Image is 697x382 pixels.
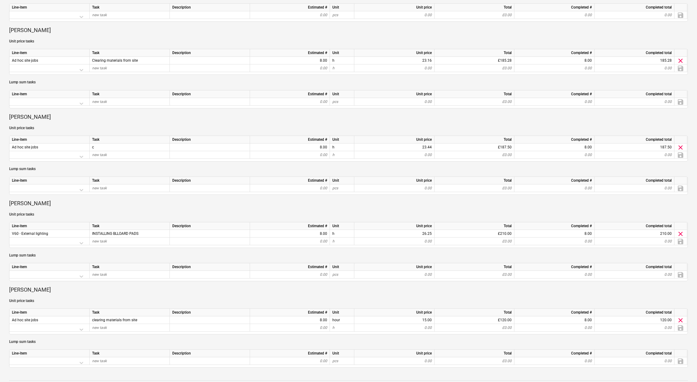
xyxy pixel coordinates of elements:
[354,90,434,98] div: Unit price
[595,90,674,98] div: Completed total
[595,177,674,184] div: Completed total
[597,144,672,151] div: 187.50
[330,263,354,271] div: Unit
[90,177,170,184] div: Task
[90,309,170,316] div: Task
[9,49,90,57] div: Line-item
[434,64,514,72] div: £0.00
[332,359,338,363] span: pcs
[595,4,674,11] div: Completed total
[357,151,432,159] div: 0.00
[330,309,354,316] div: Unit
[330,90,354,98] div: Unit
[357,324,432,332] div: 0.00
[597,57,672,64] div: 185.28
[170,49,250,57] div: Description
[170,350,250,357] div: Description
[92,145,94,149] span: c
[514,177,595,184] div: Completed #
[332,239,334,243] span: h
[597,151,672,159] div: 0.00
[9,212,688,217] p: Unit price tasks
[92,239,107,243] span: new task
[332,318,340,322] span: clearing materials from site
[597,316,672,324] div: 120.00
[434,177,514,184] div: Total
[354,136,434,144] div: Unit price
[434,98,514,106] div: £0.00
[90,49,170,57] div: Task
[9,222,90,230] div: Line-item
[434,350,514,357] div: Total
[595,350,674,357] div: Completed total
[12,58,38,63] span: Ad hoc site jobs
[667,353,697,382] div: Chat Widget
[357,144,432,151] div: 23.44
[90,90,170,98] div: Task
[434,90,514,98] div: Total
[332,272,338,277] span: pcs
[597,230,672,238] div: 210.00
[170,177,250,184] div: Description
[250,350,330,357] div: Estimated #
[597,64,672,72] div: 0.00
[597,271,672,278] div: 0.00
[354,222,434,230] div: Unit price
[92,186,107,190] span: new task
[677,317,684,324] span: Delete task
[677,230,684,238] span: Delete task
[517,184,592,192] div: 0.00
[250,263,330,271] div: Estimated #
[517,57,592,64] div: 8.00
[92,272,107,277] span: new task
[252,11,327,19] div: 0.00
[92,13,107,17] span: new task
[332,58,334,63] span: Clearing materials from site
[514,136,595,144] div: Completed #
[434,57,514,64] div: £185.28
[330,4,354,11] div: Unit
[332,231,334,236] span: INSTALLING BLLOARD PADS
[434,222,514,230] div: Total
[92,318,137,322] span: clearing materials from site
[332,186,338,190] span: pcs
[517,324,592,332] div: 0.00
[517,151,592,159] div: 0.00
[9,177,90,184] div: Line-item
[434,136,514,144] div: Total
[434,144,514,151] div: £187.50
[514,49,595,57] div: Completed #
[332,153,334,157] span: h
[517,11,592,19] div: 0.00
[677,57,684,64] span: Delete task
[434,11,514,19] div: £0.00
[12,231,48,236] span: V60 - External lighting
[357,57,432,64] div: 23.16
[332,13,338,17] span: pcs
[434,4,514,11] div: Total
[170,309,250,316] div: Description
[517,64,592,72] div: 0.00
[170,136,250,144] div: Description
[514,350,595,357] div: Completed #
[434,49,514,57] div: Total
[9,166,688,172] p: Lump sum tasks
[434,230,514,238] div: £210.00
[9,90,90,98] div: Line-item
[90,136,170,144] div: Task
[330,222,354,230] div: Unit
[517,357,592,365] div: 0.00
[517,144,592,151] div: 8.00
[597,324,672,332] div: 0.00
[354,177,434,184] div: Unit price
[514,222,595,230] div: Completed #
[434,271,514,278] div: £0.00
[434,357,514,365] div: £0.00
[170,90,250,98] div: Description
[92,326,107,330] span: new task
[92,231,138,236] span: INSTALLING BLLOARD PADS
[9,350,90,357] div: Line-item
[595,263,674,271] div: Completed total
[434,151,514,159] div: £0.00
[330,136,354,144] div: Unit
